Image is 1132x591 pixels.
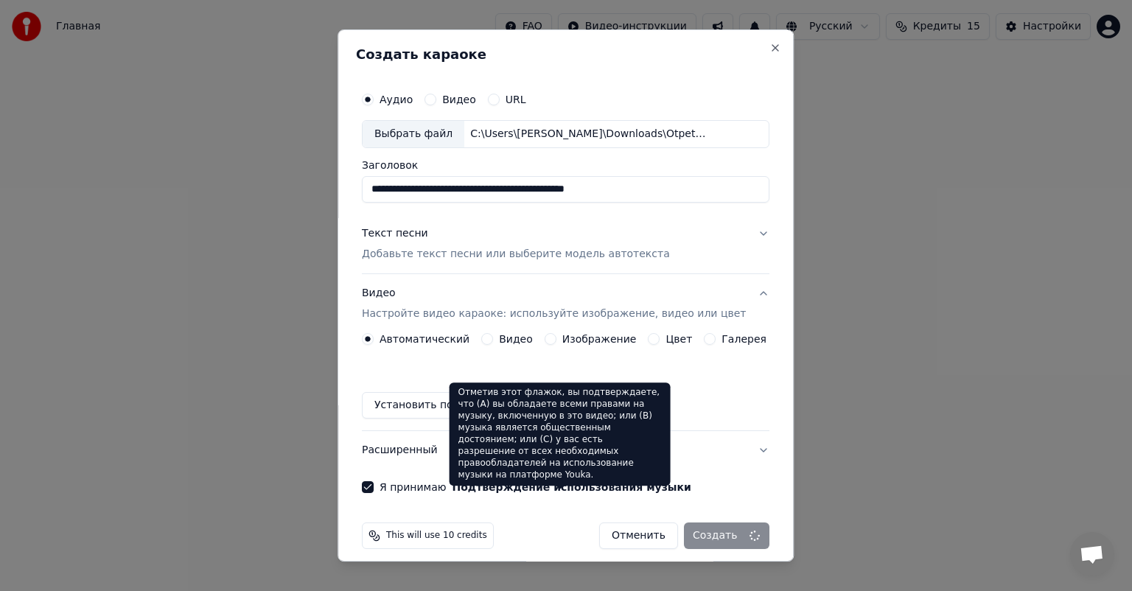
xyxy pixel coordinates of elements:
[453,482,691,492] button: Я принимаю
[362,274,769,333] button: ВидеоНастройте видео караоке: используйте изображение, видео или цвет
[380,482,691,492] label: Я принимаю
[722,334,767,344] label: Галерея
[442,94,476,105] label: Видео
[380,334,469,344] label: Автоматический
[362,307,746,321] p: Настройте видео караоке: используйте изображение, видео или цвет
[363,121,464,147] div: Выбрать файл
[362,431,769,469] button: Расширенный
[666,334,693,344] label: Цвет
[380,94,413,105] label: Аудио
[356,48,775,61] h2: Создать караоке
[362,226,428,241] div: Текст песни
[464,127,715,141] div: C:\Users\[PERSON_NAME]\Downloads\Otpetye_Moshenniki_-_Lyubi_menya_lyubi_([DOMAIN_NAME]).mp3
[362,214,769,273] button: Текст песниДобавьте текст песни или выберите модель автотекста
[362,247,670,262] p: Добавьте текст песни или выберите модель автотекста
[506,94,526,105] label: URL
[362,160,769,170] label: Заголовок
[562,334,637,344] label: Изображение
[386,530,487,542] span: This will use 10 credits
[362,333,769,430] div: ВидеоНастройте видео караоке: используйте изображение, видео или цвет
[362,392,530,419] button: Установить по умолчанию
[599,522,678,549] button: Отменить
[362,286,746,321] div: Видео
[499,334,533,344] label: Видео
[450,382,671,486] div: Отметив этот флажок, вы подтверждаете, что (A) вы обладаете всеми правами на музыку, включенную в...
